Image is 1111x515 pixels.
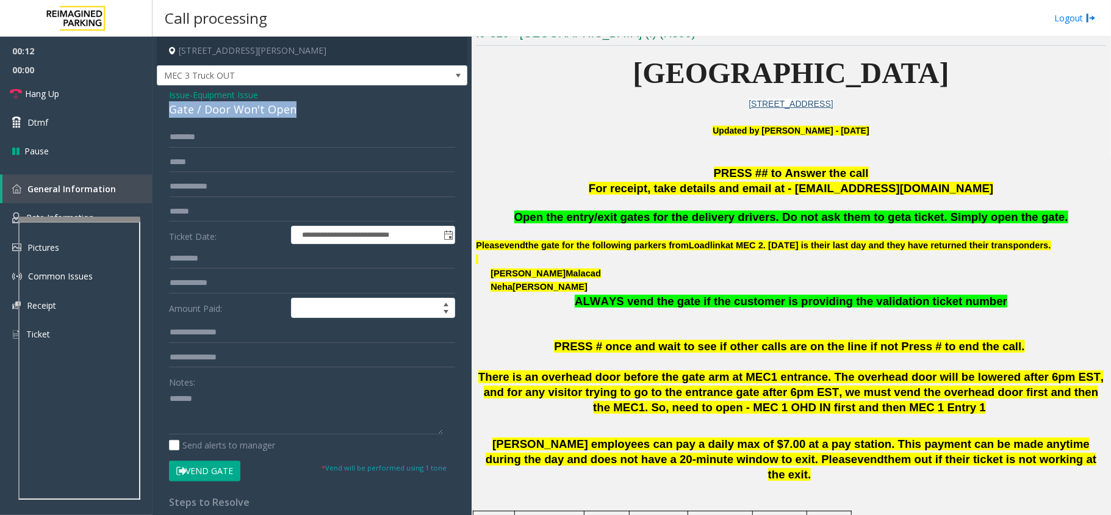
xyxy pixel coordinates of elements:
[725,240,1051,250] span: at MEC 2. [DATE] is their last day and they have returned their transponders.
[749,99,833,109] a: [STREET_ADDRESS]
[441,226,455,243] span: Toggle popup
[589,182,993,195] span: For receipt, take details and email at - [EMAIL_ADDRESS][DOMAIN_NAME]
[12,301,21,309] img: 'icon'
[525,240,689,250] span: the gate for the following parkers from
[166,298,288,319] label: Amount Paid:
[491,282,512,292] span: Neha
[512,282,588,292] span: [PERSON_NAME]
[554,340,1024,353] span: PRESS # once and wait to see if other calls are on the line if not Press # to end the call.
[437,298,455,308] span: Increase value
[2,175,153,203] a: General Information
[905,211,1068,223] span: a ticket. Simply open the gate.
[476,240,504,250] span: Please
[26,212,94,223] span: Rate Information
[169,88,190,101] span: Issue
[768,453,1097,481] span: them out if their ticket is not working at the exit
[566,268,601,279] span: Malacad
[491,268,566,278] span: [PERSON_NAME]
[157,66,405,85] span: MEC 3 Truck OUT
[633,57,949,89] span: [GEOGRAPHIC_DATA]
[514,211,905,223] span: Open the entry/exit gates for the delivery drivers. Do not ask them to get
[12,243,21,251] img: 'icon'
[169,497,455,508] h4: Steps to Resolve
[166,226,288,244] label: Ticket Date:
[714,167,869,179] span: PRESS ## to Answer the call
[24,145,49,157] span: Pause
[27,116,48,129] span: Dtmf
[25,87,59,100] span: Hang Up
[12,212,20,223] img: 'icon'
[27,183,116,195] span: General Information
[858,453,885,466] span: vend
[575,295,1007,308] span: ALWAYS vend the gate if the customer is providing the validation ticket number
[437,308,455,318] span: Decrease value
[1054,12,1096,24] a: Logout
[505,240,525,251] span: vend
[12,184,21,193] img: 'icon'
[486,438,1090,466] span: [PERSON_NAME] employees can pay a daily max of $7.00 at a pay station. This payment can be made a...
[478,370,1104,414] span: There is an overhead door before the gate arm at MEC1 entrance. The overhead door will be lowered...
[169,372,195,389] label: Notes:
[157,37,467,65] h4: [STREET_ADDRESS][PERSON_NAME]
[322,463,447,472] small: Vend will be performed using 1 tone
[169,101,455,118] div: Gate / Door Won't Open
[193,88,258,101] span: Equipment Issue
[12,329,20,340] img: 'icon'
[808,468,811,481] span: .
[190,89,258,101] span: -
[169,461,240,481] button: Vend Gate
[1086,12,1096,24] img: logout
[159,3,273,33] h3: Call processing
[12,272,22,281] img: 'icon'
[169,439,275,452] label: Send alerts to manager
[713,126,869,135] b: Updated by [PERSON_NAME] - [DATE]
[689,240,725,251] span: Loadlink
